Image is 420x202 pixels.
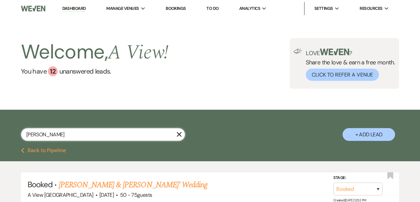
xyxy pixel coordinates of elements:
button: Back to Pipeline [21,148,66,153]
span: Manage Venues [106,5,139,12]
a: Bookings [166,6,186,11]
span: Resources [360,5,382,12]
h2: Welcome, [21,38,168,66]
span: A View [GEOGRAPHIC_DATA] [28,191,94,198]
a: To Do [206,6,219,11]
button: Click to Refer a Venue [306,69,379,81]
span: [DATE] [99,191,114,198]
span: Settings [314,5,333,12]
label: Stage: [333,174,383,182]
input: Search by name, event date, email address or phone number [21,128,185,141]
button: + Add Lead [343,128,395,141]
a: You have 12 unanswered leads. [21,66,168,76]
div: 12 [48,66,58,76]
img: weven-logo-green.svg [320,49,349,55]
span: A View ! [108,37,169,68]
img: Weven Logo [21,2,45,15]
span: Analytics [239,5,260,12]
span: Booked [28,179,52,190]
a: Dashboard [62,6,86,12]
a: [PERSON_NAME] & [PERSON_NAME]' Wedding [59,179,208,191]
img: loud-speaker-illustration.svg [294,49,302,54]
div: Share the love & earn a free month. [302,49,395,81]
span: 50 - 75 guests [120,191,152,198]
p: Love ? [306,49,395,56]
